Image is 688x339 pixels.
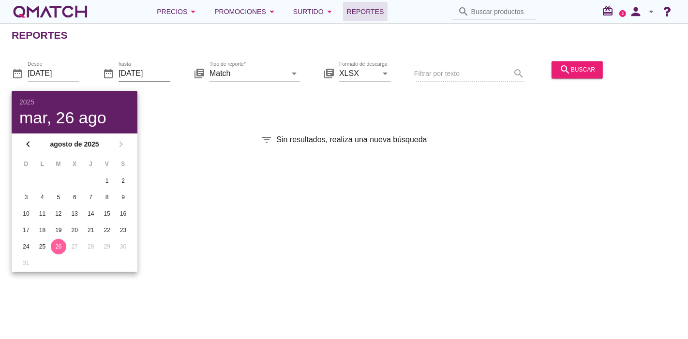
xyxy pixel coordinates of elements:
button: 23 [116,222,131,238]
button: 9 [116,190,131,205]
i: redeem [602,5,617,17]
button: 17 [18,222,34,238]
button: 11 [34,206,50,221]
div: buscar [559,64,595,75]
div: 25 [34,242,50,251]
div: 3 [18,193,34,202]
div: 22 [99,226,115,235]
button: 8 [99,190,115,205]
button: 5 [51,190,66,205]
div: 7 [83,193,99,202]
input: Desde [28,66,79,81]
strong: agosto de 2025 [37,139,112,149]
th: D [18,156,33,172]
i: arrow_drop_down [324,6,335,17]
button: Promociones [207,2,285,21]
i: arrow_drop_down [288,68,300,79]
button: 20 [67,222,82,238]
div: 9 [116,193,131,202]
button: 26 [51,239,66,254]
button: buscar [552,61,603,78]
th: M [51,156,66,172]
div: Promociones [214,6,278,17]
i: arrow_drop_down [266,6,278,17]
th: S [116,156,131,172]
i: library_books [323,68,335,79]
div: 12 [51,209,66,218]
span: Sin resultados, realiza una nueva búsqueda [276,134,427,146]
button: 18 [34,222,50,238]
input: hasta [119,66,170,81]
div: mar, 26 ago [19,109,130,126]
div: Precios [157,6,199,17]
div: 14 [83,209,99,218]
button: 2 [116,173,131,189]
th: V [99,156,114,172]
div: 10 [18,209,34,218]
button: 6 [67,190,82,205]
a: white-qmatch-logo [12,2,89,21]
i: arrow_drop_down [187,6,199,17]
button: 3 [18,190,34,205]
div: Surtido [293,6,335,17]
span: Reportes [347,6,384,17]
div: 4 [34,193,50,202]
div: 8 [99,193,115,202]
div: 26 [51,242,66,251]
button: Precios [149,2,207,21]
div: 15 [99,209,115,218]
button: 10 [18,206,34,221]
i: search [559,64,571,75]
button: 21 [83,222,99,238]
button: 25 [34,239,50,254]
button: 22 [99,222,115,238]
i: person [626,5,645,18]
div: 2025 [19,99,130,105]
button: 24 [18,239,34,254]
i: arrow_drop_down [379,68,391,79]
div: 24 [18,242,34,251]
input: Tipo de reporte* [209,66,286,81]
div: 21 [83,226,99,235]
a: Reportes [343,2,388,21]
div: 2 [116,177,131,185]
th: L [34,156,49,172]
div: 13 [67,209,82,218]
div: 11 [34,209,50,218]
i: search [458,6,469,17]
i: filter_list [261,134,272,146]
div: 16 [116,209,131,218]
button: Surtido [285,2,343,21]
input: Formato de descarga [339,66,377,81]
div: 6 [67,193,82,202]
h2: Reportes [12,28,68,43]
button: 4 [34,190,50,205]
i: date_range [103,68,114,79]
button: 16 [116,206,131,221]
button: 14 [83,206,99,221]
div: 18 [34,226,50,235]
th: J [83,156,98,172]
button: 7 [83,190,99,205]
i: date_range [12,68,23,79]
div: 1 [99,177,115,185]
th: X [67,156,82,172]
div: 5 [51,193,66,202]
i: arrow_drop_down [645,6,657,17]
input: Buscar productos [471,4,530,19]
div: 20 [67,226,82,235]
button: 12 [51,206,66,221]
button: 13 [67,206,82,221]
button: 1 [99,173,115,189]
button: 15 [99,206,115,221]
text: 2 [622,11,624,15]
div: 19 [51,226,66,235]
button: 19 [51,222,66,238]
i: chevron_left [22,138,34,150]
a: 2 [619,10,626,17]
div: 17 [18,226,34,235]
div: 23 [116,226,131,235]
i: library_books [194,68,205,79]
